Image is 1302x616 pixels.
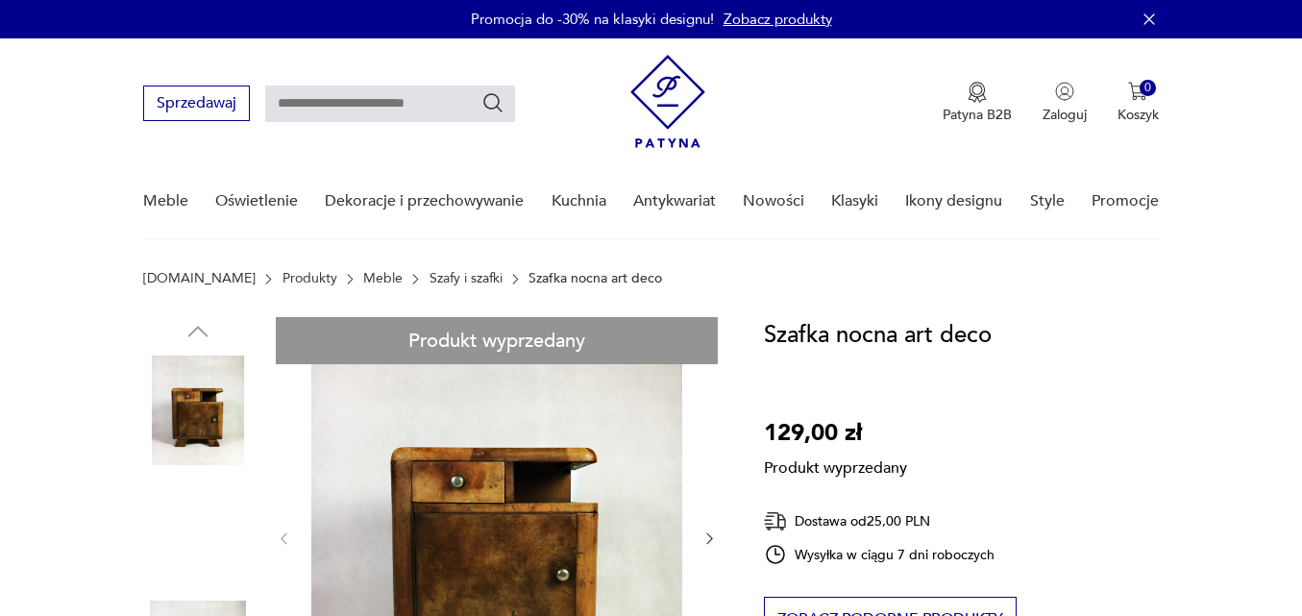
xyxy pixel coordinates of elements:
h1: Szafka nocna art deco [764,317,992,354]
div: Dostawa od 25,00 PLN [764,509,995,533]
p: 129,00 zł [764,415,907,452]
button: Szukaj [481,91,504,114]
div: 0 [1140,80,1156,96]
a: Ikona medaluPatyna B2B [943,82,1012,124]
a: Produkty [283,271,337,286]
a: Oświetlenie [215,164,298,238]
a: Szafy i szafki [430,271,503,286]
img: Ikona koszyka [1128,82,1147,101]
p: Zaloguj [1043,106,1087,124]
a: Klasyki [831,164,878,238]
p: Szafka nocna art deco [528,271,662,286]
a: Sprzedawaj [143,98,250,111]
p: Patyna B2B [943,106,1012,124]
img: Patyna - sklep z meblami i dekoracjami vintage [630,55,705,148]
p: Koszyk [1118,106,1159,124]
button: Sprzedawaj [143,86,250,121]
a: [DOMAIN_NAME] [143,271,256,286]
p: Promocja do -30% na klasyki designu! [471,10,714,29]
button: 0Koszyk [1118,82,1159,124]
a: Meble [363,271,403,286]
p: Produkt wyprzedany [764,452,907,479]
a: Antykwariat [633,164,716,238]
a: Promocje [1092,164,1159,238]
a: Style [1030,164,1065,238]
button: Patyna B2B [943,82,1012,124]
div: Wysyłka w ciągu 7 dni roboczych [764,543,995,566]
a: Nowości [743,164,804,238]
a: Dekoracje i przechowywanie [325,164,524,238]
img: Ikona medalu [968,82,987,103]
img: Ikonka użytkownika [1055,82,1074,101]
a: Kuchnia [552,164,606,238]
a: Zobacz produkty [724,10,832,29]
button: Zaloguj [1043,82,1087,124]
a: Meble [143,164,188,238]
a: Ikony designu [905,164,1002,238]
img: Ikona dostawy [764,509,787,533]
